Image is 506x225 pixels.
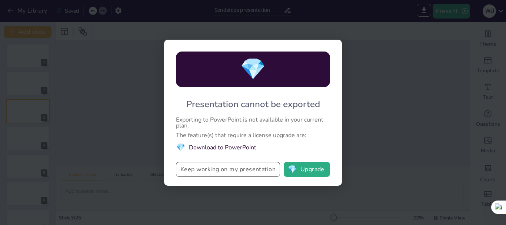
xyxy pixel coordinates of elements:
div: The feature(s) that require a license upgrade are: [176,132,330,138]
span: diamond [240,54,266,85]
li: Download to PowerPoint [176,142,330,153]
span: diamond [288,166,297,173]
button: diamondUpgrade [284,162,330,177]
span: diamond [176,142,185,153]
div: Presentation cannot be exported [186,97,320,111]
button: Keep working on my presentation [176,162,280,177]
div: Exporting to PowerPoint is not available in your current plan. [176,117,330,129]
